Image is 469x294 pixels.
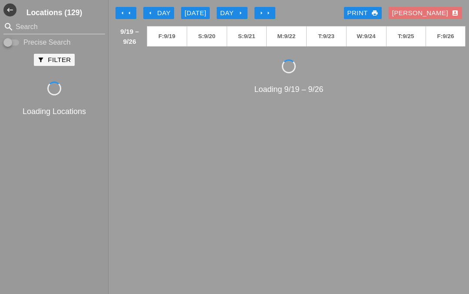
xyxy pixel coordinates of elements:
div: Loading Locations [2,106,107,118]
input: Search [16,20,93,34]
button: [PERSON_NAME] [389,7,462,19]
button: Move Ahead 1 Week [254,7,275,19]
button: Filter [34,54,74,66]
i: search [3,22,14,32]
button: Shrink Sidebar [3,3,17,16]
i: arrow_left [147,10,154,16]
i: arrow_right [265,10,272,16]
div: Loading 9/19 – 9/26 [112,84,466,95]
button: Day [217,7,248,19]
a: F:9/19 [147,26,187,46]
a: S:9/21 [227,26,267,46]
label: Precise Search [23,38,71,47]
i: west [3,3,17,16]
i: arrow_left [119,10,126,16]
div: [PERSON_NAME] [392,8,459,18]
a: W:9/24 [347,26,386,46]
i: print [371,10,378,16]
a: Print [344,7,382,19]
a: F:9/26 [426,26,465,46]
i: account_box [452,10,459,16]
div: [DATE] [185,8,206,18]
i: filter_alt [37,56,44,63]
div: Enable Precise search to match search terms exactly. [3,37,105,48]
i: arrow_left [126,10,133,16]
div: Day [147,8,171,18]
a: S:9/20 [187,26,227,46]
a: T:9/25 [386,26,426,46]
a: M:9/22 [267,26,306,46]
i: arrow_right [258,10,265,16]
a: T:9/23 [307,26,346,46]
div: Day [220,8,244,18]
button: Move Back 1 Week [116,7,136,19]
button: [DATE] [181,7,210,19]
span: 9/19 – 9/26 [117,26,142,46]
div: Filter [37,55,71,65]
i: arrow_right [237,10,244,16]
div: Print [347,8,378,18]
button: Day [143,7,174,19]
